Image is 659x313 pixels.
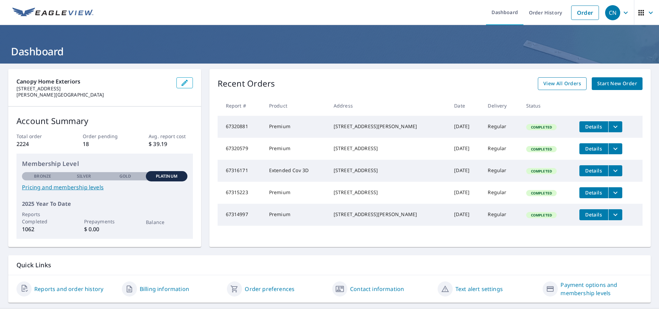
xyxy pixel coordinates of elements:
[16,115,193,127] p: Account Summary
[77,173,91,179] p: Silver
[218,182,264,204] td: 67315223
[449,160,482,182] td: [DATE]
[579,165,608,176] button: detailsBtn-67316171
[449,204,482,226] td: [DATE]
[597,79,637,88] span: Start New Order
[16,133,60,140] p: Total order
[592,77,643,90] a: Start New Order
[12,8,93,18] img: EV Logo
[608,187,622,198] button: filesDropdownBtn-67315223
[527,191,556,195] span: Completed
[16,140,60,148] p: 2224
[83,140,127,148] p: 18
[16,92,171,98] p: [PERSON_NAME][GEOGRAPHIC_DATA]
[560,281,643,297] a: Payment options and membership levels
[264,116,328,138] td: Premium
[34,285,103,293] a: Reports and order history
[16,86,171,92] p: [STREET_ADDRESS]
[218,138,264,160] td: 67320579
[608,143,622,154] button: filesDropdownBtn-67320579
[264,182,328,204] td: Premium
[583,145,604,152] span: Details
[264,204,328,226] td: Premium
[579,121,608,132] button: detailsBtn-67320881
[583,189,604,196] span: Details
[334,145,443,152] div: [STREET_ADDRESS]
[449,182,482,204] td: [DATE]
[218,204,264,226] td: 67314997
[449,116,482,138] td: [DATE]
[334,211,443,218] div: [STREET_ADDRESS][PERSON_NAME]
[608,165,622,176] button: filesDropdownBtn-67316171
[22,211,63,225] p: Reports Completed
[583,211,604,218] span: Details
[605,5,620,20] div: CN
[264,160,328,182] td: Extended Cov 3D
[543,79,581,88] span: View All Orders
[455,285,503,293] a: Text alert settings
[16,77,171,86] p: Canopy Home Exteriors
[334,123,443,130] div: [STREET_ADDRESS][PERSON_NAME]
[334,189,443,196] div: [STREET_ADDRESS]
[264,96,328,116] th: Product
[84,218,125,225] p: Prepayments
[583,123,604,130] span: Details
[22,200,187,208] p: 2025 Year To Date
[149,133,193,140] p: Avg. report cost
[608,121,622,132] button: filesDropdownBtn-67320881
[527,125,556,130] span: Completed
[119,173,131,179] p: Gold
[22,183,187,191] a: Pricing and membership levels
[527,147,556,152] span: Completed
[579,187,608,198] button: detailsBtn-67315223
[334,167,443,174] div: [STREET_ADDRESS]
[8,44,651,58] h1: Dashboard
[218,160,264,182] td: 67316171
[538,77,587,90] a: View All Orders
[149,140,193,148] p: $ 39.19
[482,96,520,116] th: Delivery
[527,213,556,217] span: Completed
[218,77,275,90] p: Recent Orders
[608,209,622,220] button: filesDropdownBtn-67314997
[245,285,294,293] a: Order preferences
[583,167,604,174] span: Details
[264,138,328,160] td: Premium
[16,261,643,269] p: Quick Links
[328,96,449,116] th: Address
[350,285,404,293] a: Contact information
[140,285,189,293] a: Billing information
[83,133,127,140] p: Order pending
[22,225,63,233] p: 1062
[571,5,599,20] a: Order
[34,173,51,179] p: Bronze
[482,182,520,204] td: Regular
[521,96,574,116] th: Status
[84,225,125,233] p: $ 0.00
[449,138,482,160] td: [DATE]
[579,143,608,154] button: detailsBtn-67320579
[579,209,608,220] button: detailsBtn-67314997
[482,204,520,226] td: Regular
[482,160,520,182] td: Regular
[449,96,482,116] th: Date
[527,169,556,174] span: Completed
[482,116,520,138] td: Regular
[482,138,520,160] td: Regular
[146,219,187,226] p: Balance
[218,116,264,138] td: 67320881
[218,96,264,116] th: Report #
[22,159,187,168] p: Membership Level
[156,173,177,179] p: Platinum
